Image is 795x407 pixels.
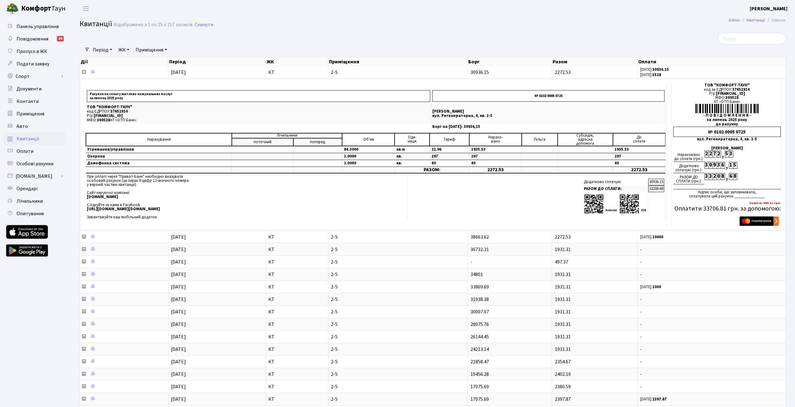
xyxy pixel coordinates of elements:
[87,206,160,212] b: [URL][DOMAIN_NAME][DOMAIN_NAME]
[331,359,465,364] span: 2-5
[552,57,638,66] th: Разом
[17,185,37,192] span: Орендарі
[17,23,59,30] span: Панель управління
[97,117,110,123] span: 300528
[470,358,489,365] span: 21858.47
[652,72,661,78] b: 5528
[171,271,186,278] span: [DATE]
[708,173,713,180] div: 3
[171,396,186,403] span: [DATE]
[716,91,745,96] span: [FINANCIAL_ID]
[116,45,132,55] a: ЖК
[331,235,465,240] span: 2-5
[640,259,783,264] span: -
[171,358,186,365] span: [DATE]
[17,123,28,130] span: Авто
[554,271,570,278] span: 1931.31
[57,36,64,41] div: 34
[3,33,66,45] a: Повідомлення34
[554,358,570,365] span: 2354.67
[640,72,661,78] small: [DATE]:
[554,321,570,328] span: 1931.31
[652,234,663,240] b: 10000
[554,234,570,240] span: 2272.53
[331,397,465,402] span: 2-5
[613,160,665,167] td: 40
[331,259,465,264] span: 2-5
[704,162,708,169] div: 3
[648,179,664,185] td: 30936.15
[395,153,430,160] td: кв.
[268,297,325,302] span: КТ
[3,207,66,220] a: Опитування
[673,122,781,126] div: до рахунку
[640,347,783,352] span: -
[673,205,781,212] h5: Оплатити 33706.81 грн. за допомогою:
[729,162,733,169] div: 1
[721,162,725,169] div: 6
[87,118,430,122] p: МФО: АТ «ОТП Банк»
[554,283,570,290] span: 1931.31
[469,146,522,153] td: 1935.53
[86,173,407,220] td: При оплаті через "Приват-Банк" необхідно вказувати особовий рахунок (це перші 8 цифр 12-значного ...
[331,297,465,302] span: 2-5
[3,95,66,108] a: Контакти
[470,321,489,328] span: 28075.76
[613,133,665,146] td: До cплати
[673,100,781,104] div: АТ «ОТП Банк»
[640,309,783,314] span: -
[168,57,266,66] th: Період
[432,125,664,129] p: Борг на [DATE]: 30936,15
[342,160,395,167] td: 1.0000
[583,179,648,185] td: Додатково сплачую:
[268,309,325,314] span: КТ
[673,151,704,162] div: Нараховано до сплати (грн.):
[94,113,123,119] span: [FINANCIAL_ID]
[470,271,483,278] span: 34801
[331,272,465,277] span: 2-5
[652,67,669,72] b: 30936.15
[554,308,570,315] span: 1931.31
[432,90,664,102] p: № 0102 0005 0725
[3,195,66,207] a: Лічильники
[266,57,328,66] th: ЖК
[21,3,51,13] b: Комфорт
[469,167,522,173] td: 2272.53
[17,85,42,92] span: Документи
[554,69,570,76] span: 2272.53
[468,57,552,66] th: Борг
[17,210,44,217] span: Опитування
[470,259,472,265] span: -
[3,182,66,195] a: Орендарі
[719,14,795,27] nav: breadcrumb
[732,87,750,92] span: 37652914
[522,133,558,146] td: Пільга
[652,396,667,402] b: 2397.87
[640,322,783,327] span: -
[640,272,783,277] span: -
[725,95,738,100] span: 300528
[613,153,665,160] td: 297
[78,3,94,14] button: Переключити навігацію
[171,246,186,253] span: [DATE]
[86,153,232,160] td: Охорона
[86,133,232,146] td: Нарахування
[3,170,66,182] a: [DOMAIN_NAME]
[613,167,665,173] td: 2272.53
[725,162,729,169] div: ,
[3,83,66,95] a: Документи
[713,151,717,157] div: 7
[331,284,465,289] span: 2-5
[86,146,232,153] td: Утримання/управління
[640,234,663,240] small: [DATE]:
[17,198,43,205] span: Лічильники
[640,359,783,364] span: -
[430,160,469,167] td: 40
[673,88,781,92] div: код за ЄДРПОУ:
[3,145,66,157] a: Оплати
[87,90,430,102] p: Рахунок на сплату житлово-комунальних послуг за липень 2025 року
[114,22,193,28] div: Відображено з 1 по 25 з 157 записів.
[470,371,489,378] span: 19456.28
[673,118,781,122] div: за липень 2025 року
[673,173,704,184] div: РАЗОМ ДО СПЛАТИ (грн.):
